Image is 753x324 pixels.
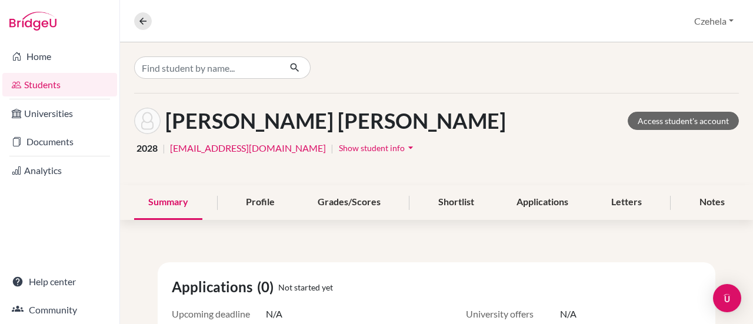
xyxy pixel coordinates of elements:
[165,108,506,133] h1: [PERSON_NAME] [PERSON_NAME]
[162,141,165,155] span: |
[266,307,282,321] span: N/A
[331,141,334,155] span: |
[2,73,117,96] a: Students
[597,185,656,220] div: Letters
[685,185,739,220] div: Notes
[2,102,117,125] a: Universities
[424,185,488,220] div: Shortlist
[9,12,56,31] img: Bridge-U
[278,281,333,293] span: Not started yet
[2,45,117,68] a: Home
[304,185,395,220] div: Grades/Scores
[405,142,417,153] i: arrow_drop_down
[2,159,117,182] a: Analytics
[628,112,739,130] a: Access student's account
[560,307,577,321] span: N/A
[232,185,289,220] div: Profile
[713,284,741,312] div: Open Intercom Messenger
[2,270,117,293] a: Help center
[689,10,739,32] button: Czehela
[257,276,278,298] span: (0)
[134,185,202,220] div: Summary
[136,141,158,155] span: 2028
[502,185,582,220] div: Applications
[338,139,417,157] button: Show student infoarrow_drop_down
[2,298,117,322] a: Community
[339,143,405,153] span: Show student info
[134,56,280,79] input: Find student by name...
[172,307,266,321] span: Upcoming deadline
[466,307,560,321] span: University offers
[170,141,326,155] a: [EMAIL_ADDRESS][DOMAIN_NAME]
[2,130,117,153] a: Documents
[172,276,257,298] span: Applications
[134,108,161,134] img: Juan Jose Teran Lopez's avatar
